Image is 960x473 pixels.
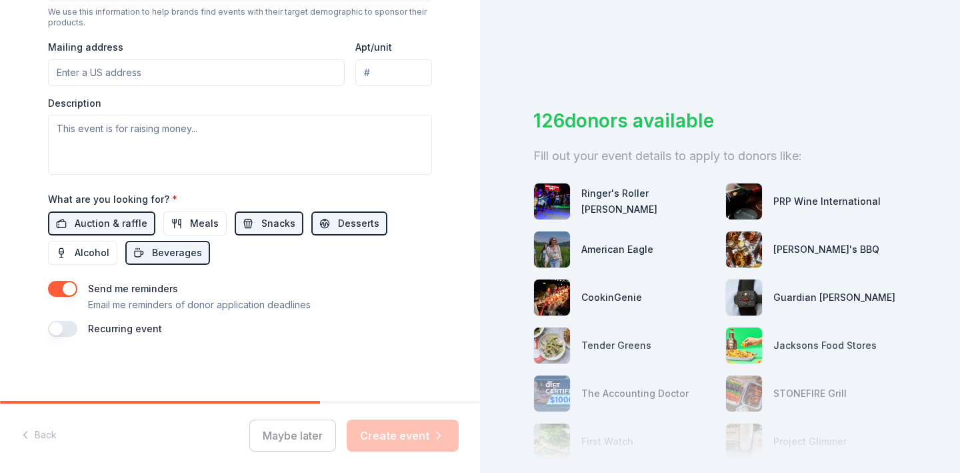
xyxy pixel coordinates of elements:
[235,211,303,235] button: Snacks
[88,323,162,334] label: Recurring event
[338,215,379,231] span: Desserts
[75,215,147,231] span: Auction & raffle
[48,193,177,206] label: What are you looking for?
[48,7,432,28] div: We use this information to help brands find events with their target demographic to sponsor their...
[533,107,907,135] div: 126 donors available
[163,211,227,235] button: Meals
[726,183,762,219] img: photo for PRP Wine International
[48,241,117,265] button: Alcohol
[311,211,387,235] button: Desserts
[88,297,311,313] p: Email me reminders of donor application deadlines
[355,59,432,86] input: #
[773,290,895,306] div: Guardian [PERSON_NAME]
[533,145,907,167] div: Fill out your event details to apply to donors like:
[726,231,762,268] img: photo for Phil's BBQ
[581,242,653,258] div: American Eagle
[534,183,570,219] img: photo for Ringer's Roller Rink
[48,59,345,86] input: Enter a US address
[48,97,101,110] label: Description
[261,215,295,231] span: Snacks
[581,185,715,217] div: Ringer's Roller [PERSON_NAME]
[190,215,219,231] span: Meals
[534,280,570,316] img: photo for CookinGenie
[48,41,123,54] label: Mailing address
[48,211,155,235] button: Auction & raffle
[534,231,570,268] img: photo for American Eagle
[355,41,392,54] label: Apt/unit
[726,280,762,316] img: photo for Guardian Angel Device
[581,290,642,306] div: CookinGenie
[88,283,178,294] label: Send me reminders
[125,241,210,265] button: Beverages
[773,193,881,209] div: PRP Wine International
[152,245,202,261] span: Beverages
[75,245,109,261] span: Alcohol
[773,242,879,258] div: [PERSON_NAME]'s BBQ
